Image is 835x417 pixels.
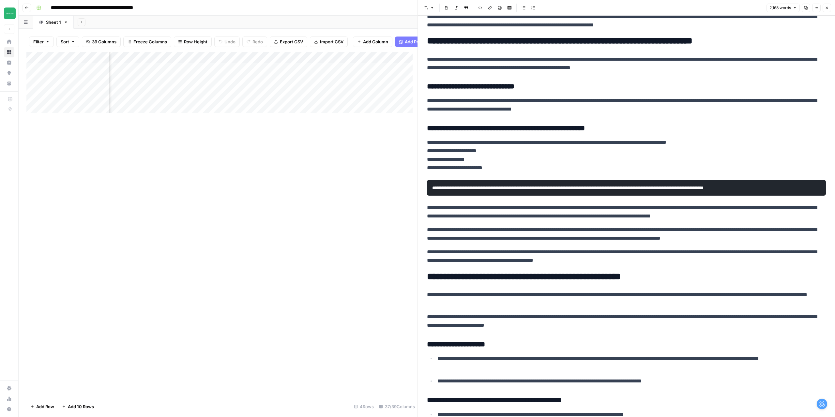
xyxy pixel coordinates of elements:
[252,38,263,45] span: Redo
[46,19,61,25] div: Sheet 1
[4,68,14,78] a: Opportunities
[133,38,167,45] span: Freeze Columns
[61,38,69,45] span: Sort
[767,4,800,12] button: 2,168 words
[4,47,14,57] a: Browse
[82,37,121,47] button: 39 Columns
[242,37,267,47] button: Redo
[353,37,392,47] button: Add Column
[29,37,54,47] button: Filter
[4,383,14,394] a: Settings
[36,403,54,410] span: Add Row
[351,401,376,412] div: 4 Rows
[4,57,14,68] a: Insights
[310,37,348,47] button: Import CSV
[174,37,212,47] button: Row Height
[280,38,303,45] span: Export CSV
[123,37,171,47] button: Freeze Columns
[376,401,417,412] div: 37/39 Columns
[769,5,791,11] span: 2,168 words
[4,5,14,22] button: Workspace: Team Empathy
[214,37,240,47] button: Undo
[33,38,44,45] span: Filter
[58,401,98,412] button: Add 10 Rows
[4,78,14,89] a: Your Data
[4,404,14,414] button: Help + Support
[320,38,343,45] span: Import CSV
[224,38,235,45] span: Undo
[270,37,307,47] button: Export CSV
[68,403,94,410] span: Add 10 Rows
[363,38,388,45] span: Add Column
[56,37,79,47] button: Sort
[92,38,116,45] span: 39 Columns
[33,16,74,29] a: Sheet 1
[4,37,14,47] a: Home
[4,394,14,404] a: Usage
[405,38,440,45] span: Add Power Agent
[4,7,16,19] img: Team Empathy Logo
[26,401,58,412] button: Add Row
[395,37,444,47] button: Add Power Agent
[184,38,207,45] span: Row Height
